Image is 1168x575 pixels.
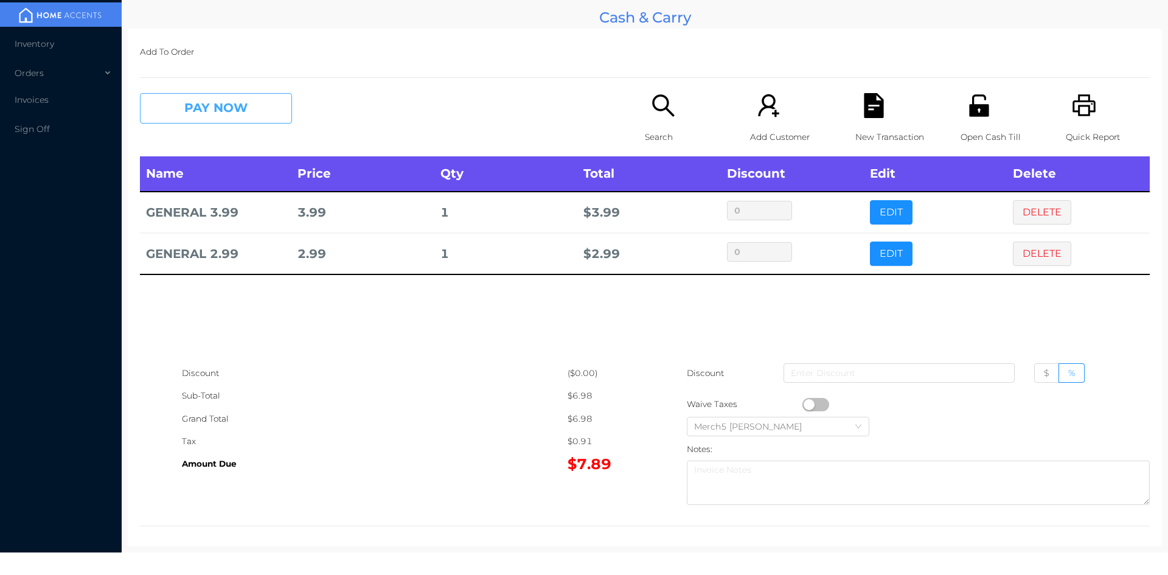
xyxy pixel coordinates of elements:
span: $ [1044,368,1049,378]
td: 2.99 [291,233,434,274]
td: $ 2.99 [577,233,720,274]
label: Notes: [687,444,712,454]
p: Open Cash Till [961,126,1045,148]
button: DELETE [1013,200,1071,225]
p: New Transaction [855,126,939,148]
div: 1 [440,243,571,265]
p: Add To Order [140,41,1150,63]
th: Name [140,156,291,192]
i: icon: down [855,423,862,431]
input: Enter Discount [784,363,1015,383]
button: EDIT [870,200,912,225]
div: Waive Taxes [687,393,802,416]
th: Discount [721,156,864,192]
div: ($0.00) [568,362,645,385]
p: Add Customer [750,126,834,148]
button: EDIT [870,242,912,266]
div: Cash & Carry [128,6,1162,29]
img: mainBanner [15,6,106,24]
div: $6.98 [568,385,645,407]
div: 1 [440,201,571,224]
div: Sub-Total [182,385,568,407]
i: icon: unlock [967,93,992,118]
p: Search [645,126,729,148]
td: GENERAL 2.99 [140,233,291,274]
div: Discount [182,362,568,385]
th: Price [291,156,434,192]
div: Merch5 Lawrence [694,417,814,436]
td: $ 3.99 [577,192,720,233]
td: GENERAL 3.99 [140,192,291,233]
i: icon: user-add [756,93,781,118]
div: $0.91 [568,430,645,453]
th: Total [577,156,720,192]
div: $6.98 [568,408,645,430]
p: Discount [687,362,725,385]
button: PAY NOW [140,93,292,124]
i: icon: file-text [861,93,886,118]
p: Quick Report [1066,126,1150,148]
span: Invoices [15,94,49,105]
span: Inventory [15,38,54,49]
span: Sign Off [15,124,50,134]
i: icon: printer [1072,93,1097,118]
th: Delete [1007,156,1150,192]
td: 3.99 [291,192,434,233]
i: icon: search [651,93,676,118]
span: % [1068,368,1075,378]
button: DELETE [1013,242,1071,266]
th: Edit [864,156,1007,192]
div: Grand Total [182,408,568,430]
div: Tax [182,430,568,453]
div: Amount Due [182,453,568,475]
th: Qty [434,156,577,192]
div: $7.89 [568,453,645,475]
